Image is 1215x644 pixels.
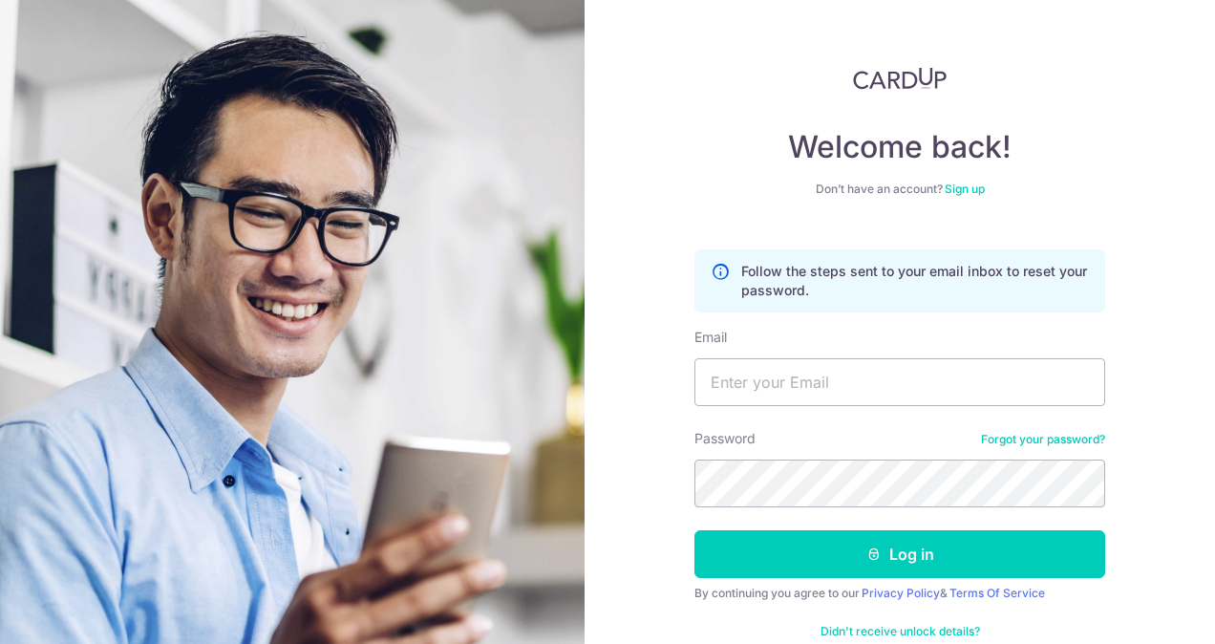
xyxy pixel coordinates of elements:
img: CardUp Logo [853,67,947,90]
a: Sign up [945,182,985,196]
label: Password [694,429,756,448]
label: Email [694,328,727,347]
p: Follow the steps sent to your email inbox to reset your password. [741,262,1089,300]
a: Privacy Policy [862,586,940,600]
a: Terms Of Service [949,586,1045,600]
a: Didn't receive unlock details? [821,624,980,639]
button: Log in [694,530,1105,578]
input: Enter your Email [694,358,1105,406]
div: By continuing you agree to our & [694,586,1105,601]
div: Don’t have an account? [694,182,1105,197]
h4: Welcome back! [694,128,1105,166]
a: Forgot your password? [981,432,1105,447]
